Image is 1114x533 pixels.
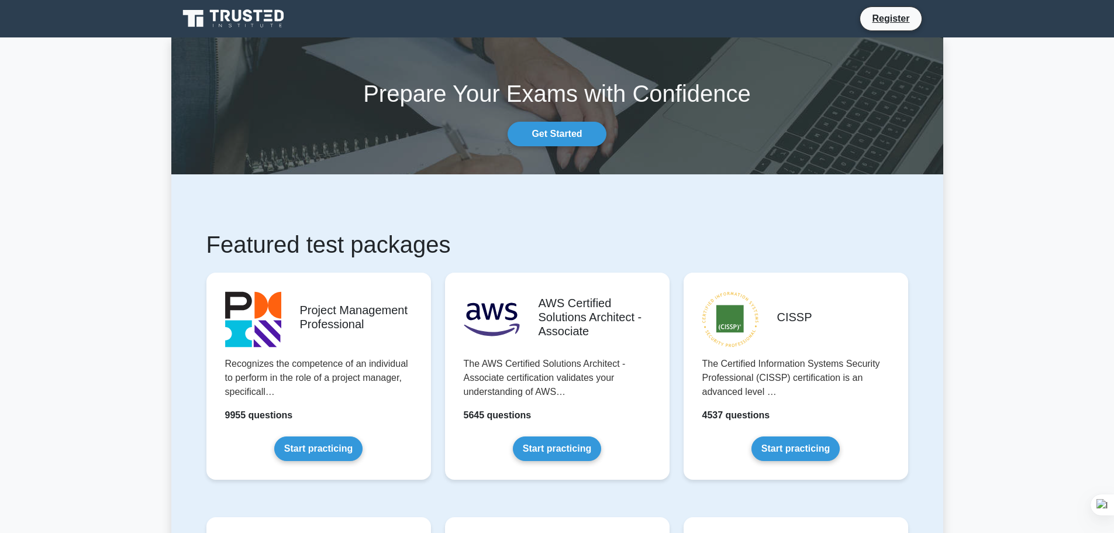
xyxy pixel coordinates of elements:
h1: Featured test packages [206,231,908,259]
a: Get Started [508,122,606,146]
a: Start practicing [513,436,601,461]
h1: Prepare Your Exams with Confidence [171,80,943,108]
a: Start practicing [751,436,840,461]
a: Register [865,11,916,26]
a: Start practicing [274,436,363,461]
